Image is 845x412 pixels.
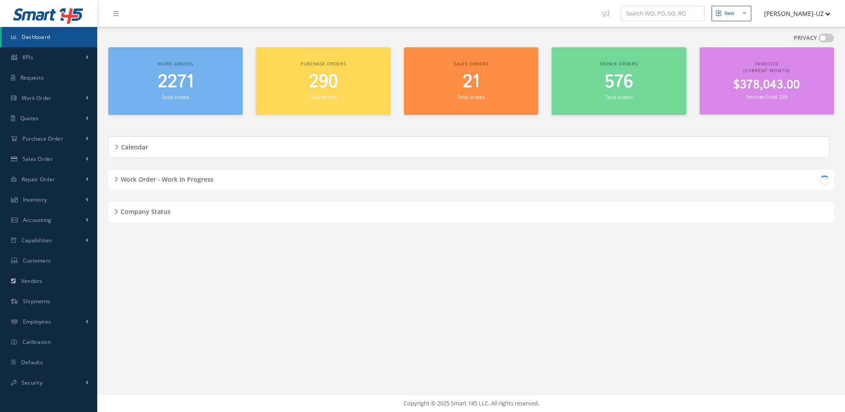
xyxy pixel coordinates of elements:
a: Work orders 2271 Total orders [108,47,243,115]
span: Work orders [158,61,193,67]
span: 21 [463,69,480,95]
span: KPIs [23,53,33,61]
span: Requests [20,74,44,81]
span: (Current Month) [743,67,790,73]
div: New [724,10,735,17]
a: Invoiced (Current Month) $378,043.00 Invoices Total: 255 [700,47,834,114]
label: PRIVACY [794,34,817,42]
span: Sales orders [454,61,488,67]
a: Dashboard [2,27,97,47]
span: Vendors [21,277,42,285]
span: Repair orders [600,61,638,67]
small: Invoices Total: 255 [746,93,787,100]
span: 290 [309,69,338,95]
small: Total orders [457,94,485,100]
div: Copyright © 2025 Smart 145 LLC. All rights reserved. [106,399,836,408]
span: Inventory [23,196,47,203]
span: Defaults [21,359,43,366]
span: Employees [23,318,51,325]
span: Calibration [23,338,51,346]
small: Total orders [162,94,189,100]
span: Work Order [22,94,52,102]
a: Purchase orders 290 Total orders [256,47,390,115]
span: $378,043.00 [733,76,800,94]
span: Security [22,379,42,386]
span: Sales Order [23,155,53,163]
small: Total orders [605,94,632,100]
a: Repair orders 576 Total orders [552,47,686,115]
h5: Work Order - Work In Progress [118,173,213,183]
span: Shipments [23,298,50,305]
button: New [712,6,751,21]
input: Search WO, PO, SO, RO [621,6,704,22]
button: [PERSON_NAME]-UZ [756,5,830,22]
a: Sales orders 21 Total orders [404,47,538,115]
h5: Calendar [118,141,148,151]
span: Quotes [20,114,39,122]
h5: Company Status [118,205,171,216]
span: Customers [23,257,51,264]
small: Total orders [310,94,337,100]
span: Capabilities [22,237,52,244]
span: Invoiced [755,61,779,67]
span: Purchase Order [23,135,63,142]
span: Accounting [23,216,52,224]
span: Dashboard [22,33,50,41]
span: Purchase orders [301,61,346,67]
span: 2271 [158,69,194,95]
span: 576 [605,69,633,95]
span: Repair Order [22,175,55,183]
